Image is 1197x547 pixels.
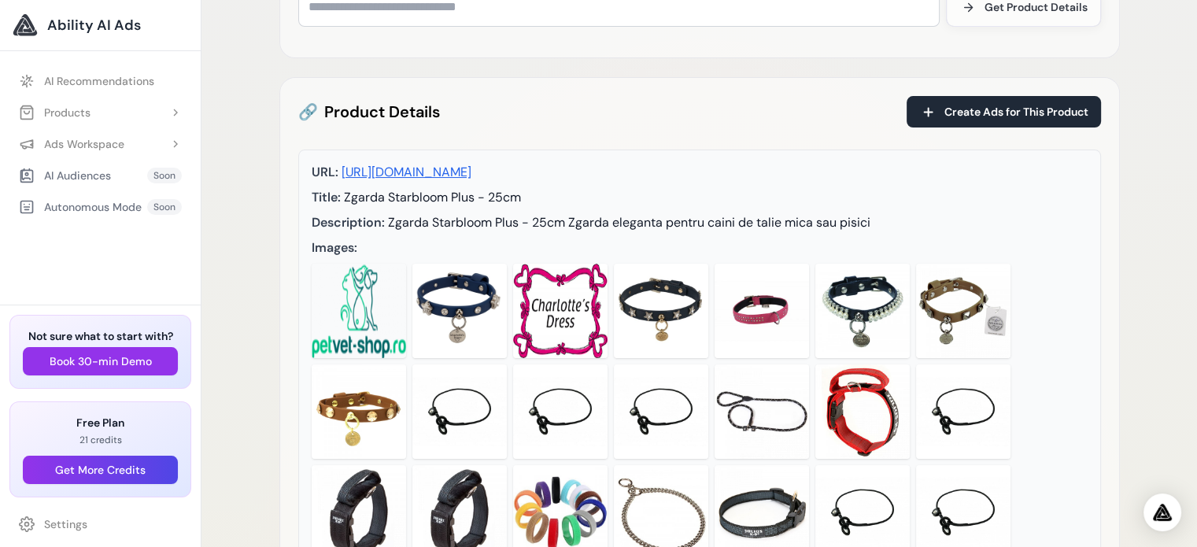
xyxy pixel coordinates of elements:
[412,264,507,358] img: Parsed image
[147,168,182,183] span: Soon
[47,14,141,36] span: Ability AI Ads
[312,239,357,256] span: Images:
[614,264,708,358] img: Parsed image
[907,96,1101,128] button: Create Ads for This Product
[916,364,1010,459] img: Parsed image
[513,364,608,459] img: Parsed image
[9,130,191,158] button: Ads Workspace
[312,264,406,358] img: Parsed image
[388,214,870,231] span: Zgarda Starbloom Plus - 25cm Zgarda eleganta pentru caini de talie mica sau pisici
[513,264,608,358] img: Parsed image
[23,415,178,431] h3: Free Plan
[312,214,385,231] span: Description:
[298,99,318,124] span: 🔗
[298,99,440,124] h2: Product Details
[19,168,111,183] div: AI Audiences
[815,364,910,459] img: Parsed image
[614,364,708,459] img: Parsed image
[9,510,191,538] a: Settings
[19,199,142,215] div: Autonomous Mode
[23,328,178,344] h3: Not sure what to start with?
[815,264,910,358] img: Parsed image
[23,456,178,484] button: Get More Credits
[916,264,1010,358] img: Parsed image
[9,98,191,127] button: Products
[9,67,191,95] a: AI Recommendations
[312,364,406,459] img: Parsed image
[19,136,124,152] div: Ads Workspace
[715,264,809,358] img: Parsed image
[342,164,471,180] a: [URL][DOMAIN_NAME]
[344,189,521,205] span: Zgarda Starbloom Plus - 25cm
[1143,493,1181,531] div: Open Intercom Messenger
[944,104,1088,120] span: Create Ads for This Product
[412,364,507,459] img: Parsed image
[147,199,182,215] span: Soon
[23,434,178,446] p: 21 credits
[312,189,341,205] span: Title:
[19,105,91,120] div: Products
[13,13,188,38] a: Ability AI Ads
[312,164,338,180] span: URL:
[715,364,809,459] img: Parsed image
[23,347,178,375] button: Book 30-min Demo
